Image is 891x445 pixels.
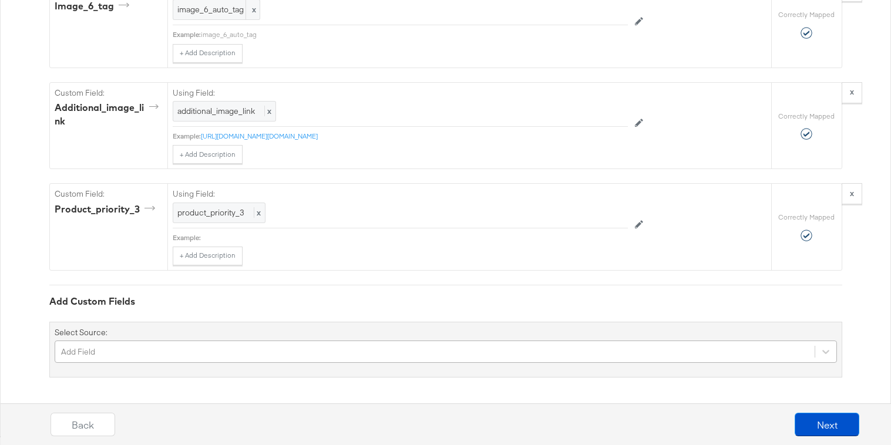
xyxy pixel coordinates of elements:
[842,183,862,204] button: x
[173,233,201,242] div: Example:
[55,87,163,99] label: Custom Field:
[177,4,255,15] span: image_6_auto_tag
[51,413,115,436] button: Back
[778,112,835,121] label: Correctly Mapped
[264,106,271,116] span: x
[795,413,859,436] button: Next
[778,213,835,222] label: Correctly Mapped
[55,327,107,338] label: Select Source:
[850,86,854,97] strong: x
[842,82,862,103] button: x
[173,247,243,265] button: + Add Description
[177,207,244,218] span: product_priority_3
[49,295,842,308] div: Add Custom Fields
[778,10,835,19] label: Correctly Mapped
[173,188,628,200] label: Using Field:
[850,188,854,198] strong: x
[177,106,255,116] span: additional_image_link
[55,203,159,216] div: product_priority_3
[173,30,201,39] div: Example:
[173,87,628,99] label: Using Field:
[55,188,163,200] label: Custom Field:
[254,207,261,218] span: x
[173,44,243,63] button: + Add Description
[173,145,243,164] button: + Add Description
[61,346,95,358] div: Add Field
[55,101,163,128] div: additional_image_link
[201,132,318,140] a: [URL][DOMAIN_NAME][DOMAIN_NAME]
[201,30,628,39] div: image_6_auto_tag
[173,132,201,141] div: Example:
